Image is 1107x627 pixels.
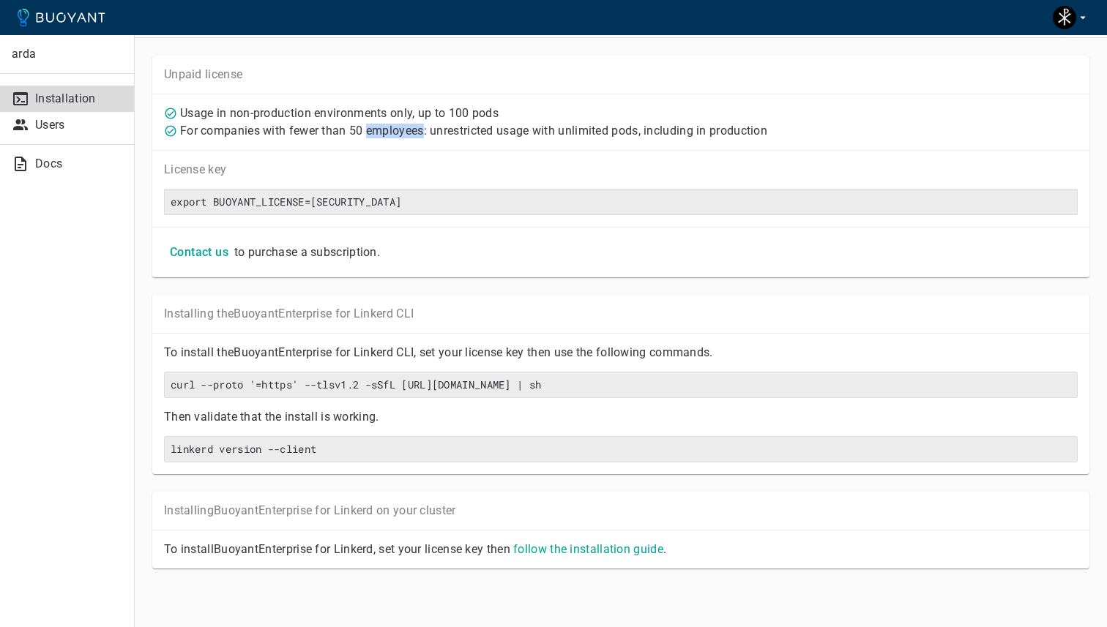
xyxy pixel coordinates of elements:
button: Contact us [164,239,234,266]
h6: curl --proto '=https' --tlsv1.2 -sSfL [URL][DOMAIN_NAME] | sh [171,378,1071,391]
h4: Contact us [170,245,228,260]
p: to purchase a subscription. [234,245,380,260]
p: Installation [35,91,122,106]
p: For companies with fewer than 50 employees: unrestricted usage with unlimited pods, including in ... [180,124,767,138]
img: I Nechita [1053,6,1076,29]
p: Installing Buoyant Enterprise for Linkerd on your cluster [164,503,1078,518]
a: follow the installation guide [513,542,663,556]
p: Installing the Buoyant Enterprise for Linkerd CLI [164,307,1078,321]
h6: linkerd version --client [171,443,1071,456]
p: License key [164,162,1078,177]
p: To install the Buoyant Enterprise for Linkerd CLI, set your license key then use the following co... [164,345,1078,360]
p: Usage in non-production environments only, up to 100 pods [180,106,499,121]
h6: export BUOYANT_LICENSE=[SECURITY_DATA] [171,195,1071,209]
p: arda [12,47,122,61]
p: Docs [35,157,122,171]
p: Unpaid license [164,67,1078,82]
p: Users [35,118,122,132]
p: To install Buoyant Enterprise for Linkerd, set your license key then . [164,542,1078,557]
p: Then validate that the install is working. [164,410,1078,424]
